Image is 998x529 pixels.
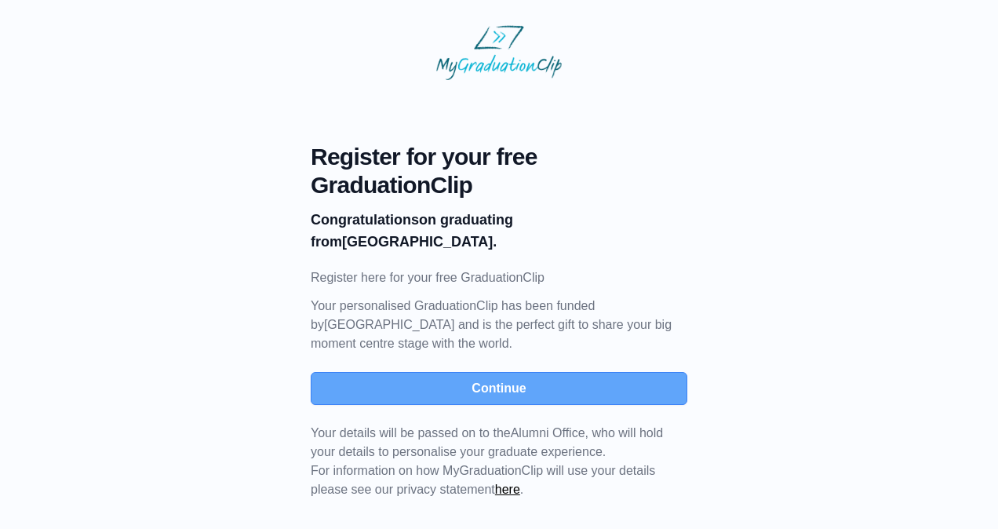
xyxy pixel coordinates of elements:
[311,171,687,199] span: GraduationClip
[311,143,687,171] span: Register for your free
[511,426,585,440] span: Alumni Office
[311,426,663,496] span: For information on how MyGraduationClip will use your details please see our privacy statement .
[311,372,687,405] button: Continue
[311,426,663,458] span: Your details will be passed on to the , who will hold your details to personalise your graduate e...
[436,25,562,80] img: MyGraduationClip
[311,212,419,228] b: Congratulations
[311,297,687,353] p: Your personalised GraduationClip has been funded by [GEOGRAPHIC_DATA] and is the perfect gift to ...
[311,209,687,253] p: on graduating from [GEOGRAPHIC_DATA].
[495,483,520,496] a: here
[311,268,687,287] p: Register here for your free GraduationClip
